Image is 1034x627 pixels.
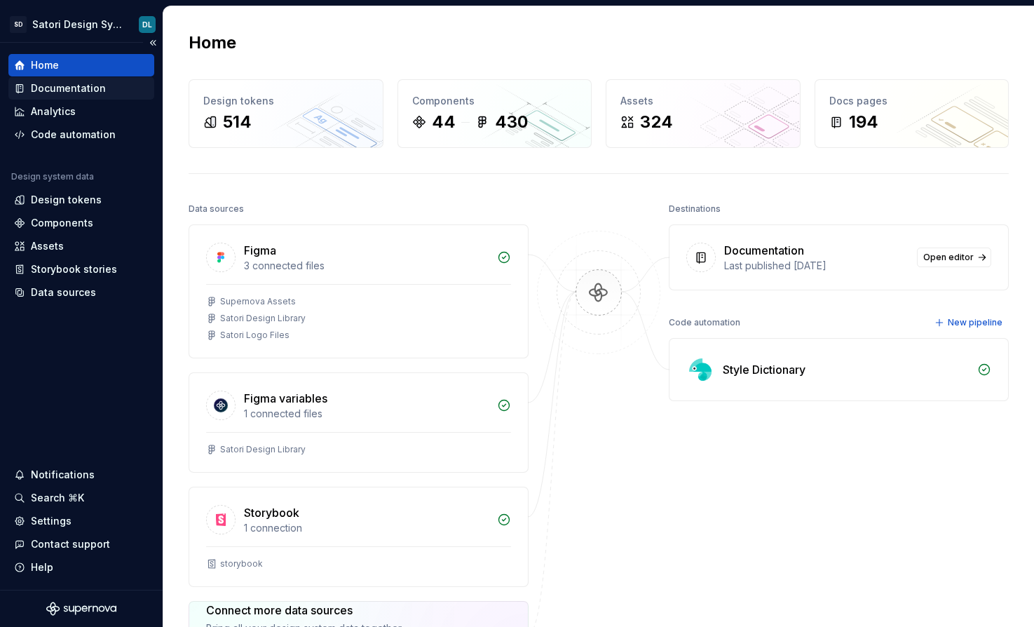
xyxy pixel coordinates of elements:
div: Supernova Assets [220,296,296,307]
div: Docs pages [829,94,995,108]
div: SD [10,16,27,33]
div: Destinations [669,199,721,219]
div: Code automation [31,128,116,142]
a: Code automation [8,123,154,146]
button: SDSatori Design SystemDL [3,9,160,39]
span: Open editor [923,252,974,263]
button: Help [8,556,154,579]
a: Docs pages194 [815,79,1009,148]
a: Components44430 [397,79,592,148]
div: Style Dictionary [723,361,805,378]
div: 514 [223,111,252,133]
div: 44 [432,111,456,133]
div: 1 connection [244,521,489,535]
div: Figma variables [244,390,327,407]
div: Settings [31,514,72,528]
div: Data sources [31,285,96,299]
div: Last published [DATE] [724,259,909,273]
div: 1 connected files [244,407,489,421]
div: Notifications [31,468,95,482]
a: Design tokens514 [189,79,383,148]
div: Help [31,560,53,574]
div: Design system data [11,171,94,182]
div: Analytics [31,104,76,119]
div: Home [31,58,59,72]
div: Connect more data sources [206,602,403,619]
a: Data sources [8,281,154,304]
div: Code automation [669,313,740,332]
div: Components [31,216,93,230]
a: Assets324 [606,79,801,148]
a: Documentation [8,77,154,100]
div: Assets [31,239,64,253]
button: Notifications [8,464,154,486]
div: Satori Design Library [220,444,306,455]
div: Satori Design Library [220,313,306,324]
div: Design tokens [31,193,102,207]
div: Search ⌘K [31,491,84,505]
button: Collapse sidebar [143,33,163,53]
div: 324 [640,111,673,133]
div: Storybook stories [31,262,117,276]
a: Figma variables1 connected filesSatori Design Library [189,372,529,473]
a: Storybook1 connectionstorybook [189,487,529,587]
div: 3 connected files [244,259,489,273]
a: Analytics [8,100,154,123]
a: Home [8,54,154,76]
a: Open editor [917,248,991,267]
button: New pipeline [930,313,1009,332]
a: Storybook stories [8,258,154,281]
div: Components [412,94,578,108]
div: Documentation [724,242,804,259]
div: storybook [220,558,263,569]
h2: Home [189,32,236,54]
div: Assets [620,94,786,108]
div: Storybook [244,504,299,521]
button: Search ⌘K [8,487,154,509]
div: Design tokens [203,94,369,108]
a: Design tokens [8,189,154,211]
div: Satori Design System [32,18,122,32]
a: Assets [8,235,154,257]
span: New pipeline [948,317,1002,328]
div: Contact support [31,537,110,551]
div: 430 [495,111,528,133]
div: Data sources [189,199,244,219]
div: Figma [244,242,276,259]
a: Settings [8,510,154,532]
div: Documentation [31,81,106,95]
button: Contact support [8,533,154,555]
a: Figma3 connected filesSupernova AssetsSatori Design LibrarySatori Logo Files [189,224,529,358]
div: DL [142,19,152,30]
svg: Supernova Logo [46,602,116,616]
a: Components [8,212,154,234]
div: 194 [849,111,878,133]
div: Satori Logo Files [220,330,290,341]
